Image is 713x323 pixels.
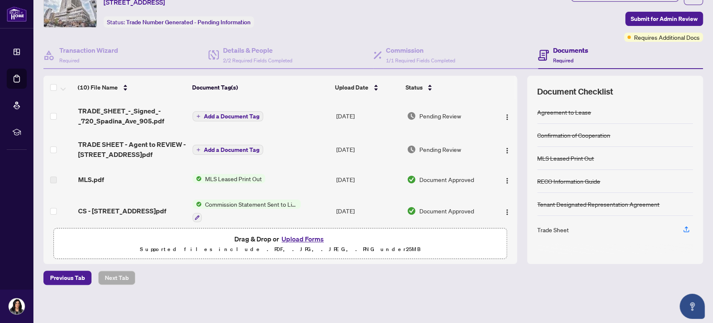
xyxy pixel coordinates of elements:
[631,12,698,26] span: Submit for Admin Review
[59,244,502,254] p: Supported files include .PDF, .JPG, .JPEG, .PNG under 25 MB
[680,294,705,319] button: Open asap
[59,57,79,64] span: Required
[196,114,200,118] span: plus
[537,177,600,186] div: RECO Information Guide
[407,111,416,120] img: Document Status
[193,111,263,122] button: Add a Document Tag
[405,83,422,92] span: Status
[332,133,403,166] td: [DATE]
[407,206,416,215] img: Document Status
[407,175,416,184] img: Document Status
[504,177,510,184] img: Logo
[332,193,403,229] td: [DATE]
[553,45,588,55] h4: Documents
[78,106,186,126] span: TRADE_SHEET_-_Signed_-_720_Spadina_Ave_905.pdf
[419,175,474,184] span: Document Approved
[126,18,251,26] span: Trade Number Generated - Pending Information
[279,233,326,244] button: Upload Forms
[332,166,403,193] td: [DATE]
[407,145,416,154] img: Document Status
[402,76,490,99] th: Status
[193,200,202,209] img: Status Icon
[504,114,510,120] img: Logo
[78,206,166,216] span: CS - [STREET_ADDRESS]pdf
[386,45,455,55] h4: Commission
[419,206,474,215] span: Document Approved
[332,99,403,133] td: [DATE]
[193,200,301,222] button: Status IconCommission Statement Sent to Listing Brokerage
[234,233,326,244] span: Drag & Drop or
[78,139,186,159] span: TRADE SHEET - Agent to REVIEW - [STREET_ADDRESS]pdf
[537,131,610,140] div: Confirmation of Cooperation
[553,57,573,64] span: Required
[204,147,259,153] span: Add a Document Tag
[537,86,613,97] span: Document Checklist
[204,113,259,119] span: Add a Document Tag
[43,271,91,285] button: Previous Tab
[202,200,301,209] span: Commission Statement Sent to Listing Brokerage
[7,6,27,22] img: logo
[196,148,200,152] span: plus
[537,200,660,209] div: Tenant Designated Representation Agreement
[50,271,85,285] span: Previous Tab
[193,174,265,183] button: Status IconMLS Leased Print Out
[193,174,202,183] img: Status Icon
[78,83,118,92] span: (10) File Name
[104,16,254,28] div: Status:
[419,145,461,154] span: Pending Review
[54,228,507,259] span: Drag & Drop orUpload FormsSupported files include .PDF, .JPG, .JPEG, .PNG under25MB
[59,45,118,55] h4: Transaction Wizard
[74,76,188,99] th: (10) File Name
[500,173,514,186] button: Logo
[419,111,461,120] span: Pending Review
[537,108,591,117] div: Agreement to Lease
[500,143,514,156] button: Logo
[9,298,25,314] img: Profile Icon
[189,76,332,99] th: Document Tag(s)
[78,174,104,185] span: MLS.pdf
[193,144,263,155] button: Add a Document Tag
[504,209,510,215] img: Logo
[98,271,135,285] button: Next Tab
[500,109,514,123] button: Logo
[335,83,368,92] span: Upload Date
[625,12,703,26] button: Submit for Admin Review
[223,57,292,64] span: 2/2 Required Fields Completed
[386,57,455,64] span: 1/1 Required Fields Completed
[332,76,402,99] th: Upload Date
[634,33,700,42] span: Requires Additional Docs
[504,147,510,154] img: Logo
[537,154,594,163] div: MLS Leased Print Out
[193,145,263,155] button: Add a Document Tag
[537,225,569,234] div: Trade Sheet
[202,174,265,183] span: MLS Leased Print Out
[500,204,514,218] button: Logo
[193,111,263,121] button: Add a Document Tag
[223,45,292,55] h4: Details & People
